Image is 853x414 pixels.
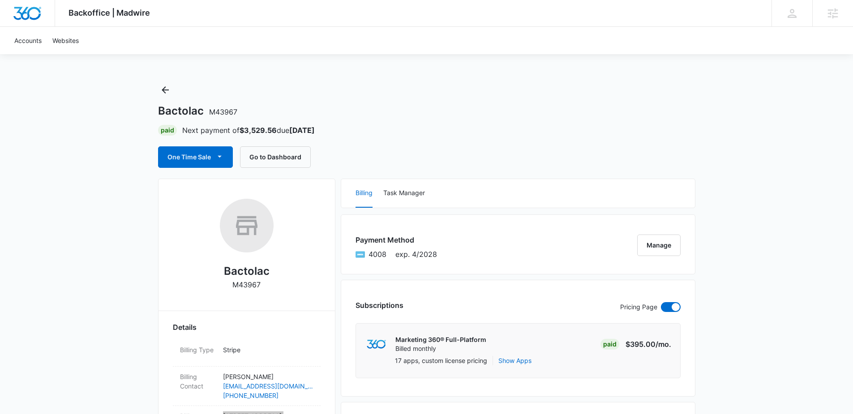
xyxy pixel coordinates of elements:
[173,367,321,406] div: Billing Contact[PERSON_NAME][EMAIL_ADDRESS][DOMAIN_NAME][PHONE_NUMBER]
[158,104,237,118] h1: Bactolac
[173,340,321,367] div: Billing TypeStripe
[158,146,233,168] button: One Time Sale
[367,340,386,349] img: marketing360Logo
[69,8,150,17] span: Backoffice | Madwire
[209,107,237,116] span: M43967
[240,126,277,135] strong: $3,529.56
[498,356,532,365] button: Show Apps
[620,302,657,312] p: Pricing Page
[180,372,216,391] dt: Billing Contact
[9,27,47,54] a: Accounts
[224,263,270,279] h2: Bactolac
[356,300,403,311] h3: Subscriptions
[180,345,216,354] dt: Billing Type
[232,279,261,290] p: M43967
[223,372,313,381] p: [PERSON_NAME]
[600,339,619,350] div: Paid
[240,146,311,168] button: Go to Dashboard
[47,27,84,54] a: Websites
[356,235,437,245] h3: Payment Method
[158,83,172,97] button: Back
[395,344,486,353] p: Billed monthly
[223,381,313,391] a: [EMAIL_ADDRESS][DOMAIN_NAME]
[626,339,671,350] p: $395.00
[656,340,671,349] span: /mo.
[223,391,313,400] a: [PHONE_NUMBER]
[173,322,197,333] span: Details
[356,179,373,208] button: Billing
[383,179,425,208] button: Task Manager
[395,335,486,344] p: Marketing 360® Full-Platform
[182,125,315,136] p: Next payment of due
[289,126,315,135] strong: [DATE]
[637,235,681,256] button: Manage
[223,345,313,354] p: Stripe
[395,249,437,260] span: exp. 4/2028
[395,356,487,365] p: 17 apps, custom license pricing
[369,249,386,260] span: American Express ending with
[158,125,177,136] div: Paid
